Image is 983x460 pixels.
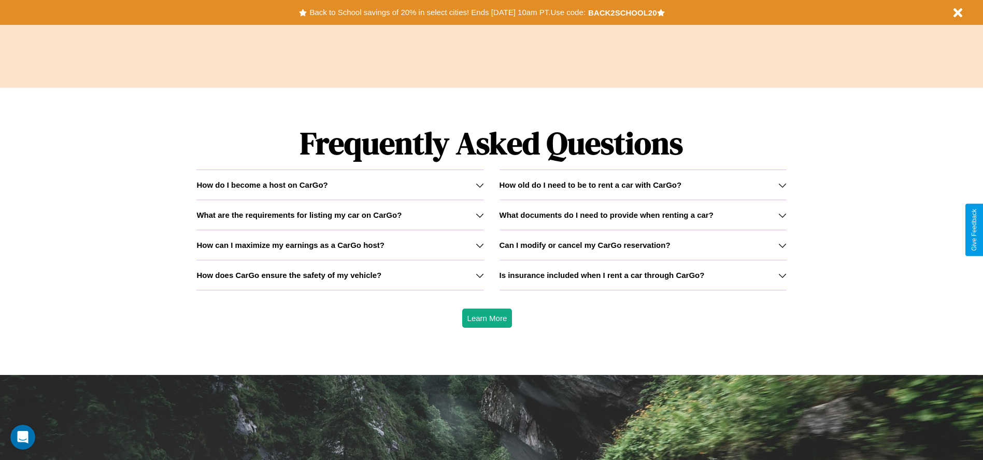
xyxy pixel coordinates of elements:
[196,241,384,249] h3: How can I maximize my earnings as a CarGo host?
[500,211,714,219] h3: What documents do I need to provide when renting a car?
[196,271,381,280] h3: How does CarGo ensure the safety of my vehicle?
[588,8,657,17] b: BACK2SCHOOL20
[196,180,327,189] h3: How do I become a host on CarGo?
[500,271,705,280] h3: Is insurance included when I rent a car through CarGo?
[500,241,671,249] h3: Can I modify or cancel my CarGo reservation?
[196,117,786,170] h1: Frequently Asked Questions
[196,211,402,219] h3: What are the requirements for listing my car on CarGo?
[10,425,35,450] iframe: Intercom live chat
[971,209,978,251] div: Give Feedback
[462,309,512,328] button: Learn More
[500,180,682,189] h3: How old do I need to be to rent a car with CarGo?
[307,5,588,20] button: Back to School savings of 20% in select cities! Ends [DATE] 10am PT.Use code:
